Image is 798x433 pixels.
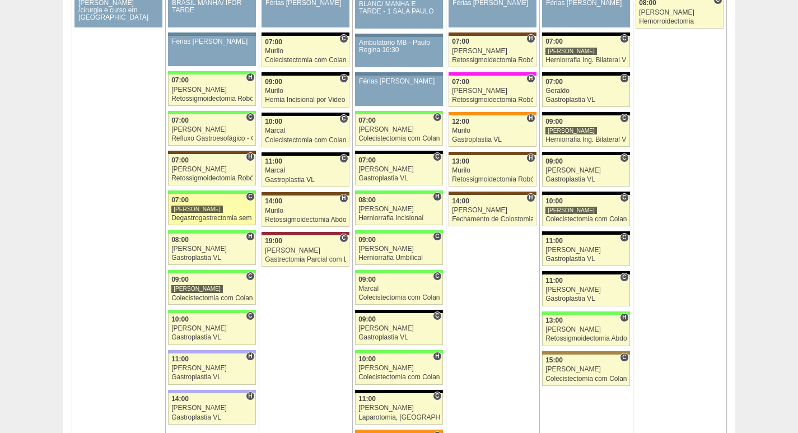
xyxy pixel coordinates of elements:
div: Herniorrafia Ing. Bilateral VL [545,136,627,143]
div: Key: Brasil [355,230,442,234]
div: [PERSON_NAME] [545,206,597,215]
a: H 12:00 Murilo Gastroplastia VL [449,115,536,147]
div: Herniorrafia Ing. Bilateral VL [545,57,627,64]
a: C 07:00 [PERSON_NAME] Refluxo Gastroesofágico - Cirurgia VL [168,114,255,146]
div: Key: Blanc [542,32,629,36]
div: [PERSON_NAME] [171,86,253,94]
div: Hernia Incisional por Video [265,96,346,104]
div: Key: Brasil [168,230,255,234]
a: Férias [PERSON_NAME] [168,36,255,66]
a: C 11:00 [PERSON_NAME] Gastroplastia VL [542,235,629,266]
span: 14:00 [171,395,189,403]
div: [PERSON_NAME] [171,245,253,253]
a: C 09:00 [PERSON_NAME] Gastroplastia VL [355,313,442,344]
span: Consultório [339,114,348,123]
span: 09:00 [358,236,376,244]
div: Key: Brasil [168,310,255,313]
div: [PERSON_NAME] [171,365,253,372]
span: Consultório [339,154,348,163]
div: Laparotomia, [GEOGRAPHIC_DATA], Drenagem, Bridas VL [358,414,440,421]
div: Key: Brasil [542,311,629,315]
span: Consultório [339,234,348,243]
span: 10:00 [265,118,282,125]
div: [PERSON_NAME] [358,245,440,253]
div: Key: Santa Joana [449,152,536,155]
span: 11:00 [545,277,563,285]
div: Colecistectomia com Colangiografia VL [265,57,346,64]
div: Key: Oswaldo Cruz Paulista [542,351,629,355]
div: Key: Santa Joana [449,192,536,195]
div: Key: Blanc [542,271,629,274]
span: Consultório [620,273,628,282]
div: [PERSON_NAME] [358,325,440,332]
span: Consultório [620,34,628,43]
span: Consultório [433,272,441,281]
span: Consultório [620,114,628,123]
span: 11:00 [265,157,282,165]
a: C 07:00 [PERSON_NAME] Colecistectomia com Colangiografia VL [355,114,442,146]
div: [PERSON_NAME] [358,126,440,133]
a: C 09:00 Murilo Hernia Incisional por Video [262,76,349,107]
a: Férias [PERSON_NAME] [355,76,442,106]
a: C 11:00 Marcal Gastroplastia VL [262,156,349,187]
div: Degastrogastrectomia sem vago [171,215,253,222]
div: Key: Santa Joana [168,151,255,154]
div: Férias [PERSON_NAME] [172,38,252,45]
a: H 07:00 [PERSON_NAME] Retossigmoidectomia Robótica [449,76,536,107]
div: Key: Blanc [262,72,349,76]
span: Hospital [433,192,441,201]
span: 07:00 [358,156,376,164]
div: Key: Pro Matre [449,72,536,76]
div: [PERSON_NAME] [358,206,440,213]
a: C 09:00 [PERSON_NAME] Herniorrafia Ing. Bilateral VL [542,115,629,147]
span: Consultório [620,193,628,202]
span: 12:00 [452,118,469,125]
div: Murilo [452,167,533,174]
div: Murilo [265,207,346,215]
div: Retossigmoidectomia Abdominal VL [265,216,346,224]
a: H 07:00 [PERSON_NAME] Retossigmoidectomia Robótica [168,75,255,106]
a: C 09:00 [PERSON_NAME] Herniorrafia Umbilical [355,234,442,265]
a: C 11:00 [PERSON_NAME] Gastroplastia VL [542,274,629,306]
div: Key: São Luiz - SCS [449,112,536,115]
span: Consultório [620,233,628,242]
div: Key: Brasil [355,111,442,114]
div: Key: Christóvão da Gama [168,350,255,353]
span: 11:00 [171,355,189,363]
span: Consultório [433,232,441,241]
a: H 14:00 [PERSON_NAME] Fechamento de Colostomia ou Enterostomia [449,195,536,226]
div: Colecistectomia com Colangiografia VL [545,375,627,383]
a: H 11:00 [PERSON_NAME] Gastroplastia VL [168,353,255,385]
span: 09:00 [358,276,376,283]
div: Key: Brasil [168,190,255,194]
div: Key: Aviso [355,72,442,76]
span: 10:00 [171,315,189,323]
div: Refluxo Gastroesofágico - Cirurgia VL [171,135,253,142]
div: Marcal [358,285,440,292]
div: Gastroplastia VL [171,334,253,341]
a: H 08:00 [PERSON_NAME] Gastroplastia VL [168,234,255,265]
span: Consultório [620,153,628,162]
span: 09:00 [545,118,563,125]
div: Key: Blanc [355,390,442,393]
a: Ambulatorio MB - Paulo Regina 16:30 [355,37,442,67]
div: Key: Brasil [355,190,442,194]
div: Murilo [265,87,346,95]
div: [PERSON_NAME] [171,205,223,213]
a: C 10:00 Marcal Colecistectomia com Colangiografia VL [262,116,349,147]
a: C 07:00 [PERSON_NAME] Gastroplastia VL [355,154,442,185]
span: Consultório [433,311,441,320]
span: 07:00 [171,117,189,124]
div: Murilo [265,48,346,55]
div: [PERSON_NAME] [545,286,627,294]
div: [PERSON_NAME] [358,166,440,173]
div: Colecistectomia com Colangiografia VL [545,216,627,223]
div: Colecistectomia com Colangiografia VL [265,137,346,144]
span: 09:00 [171,276,189,283]
span: 10:00 [545,197,563,205]
span: Consultório [433,152,441,161]
div: Key: Santa Joana [449,32,536,36]
span: Consultório [433,113,441,122]
a: C 09:00 [PERSON_NAME] Gastroplastia VL [542,155,629,187]
div: Férias [PERSON_NAME] [359,78,439,85]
